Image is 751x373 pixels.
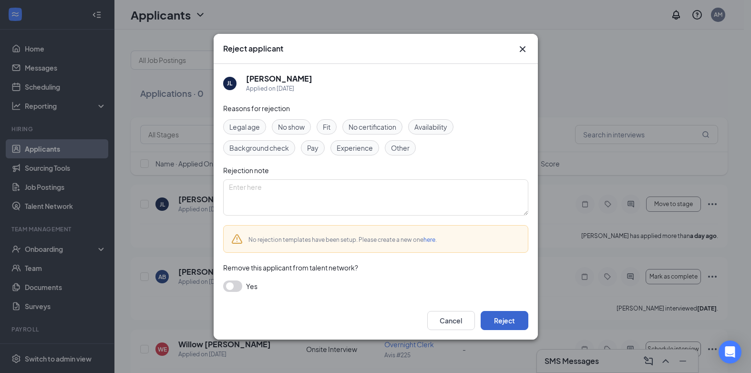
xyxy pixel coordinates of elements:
span: No show [278,122,305,132]
span: Rejection note [223,166,269,175]
span: No rejection templates have been setup. Please create a new one . [248,236,437,243]
span: Reasons for rejection [223,104,290,113]
span: No certification [349,122,396,132]
div: Applied on [DATE] [246,84,312,93]
span: Legal age [229,122,260,132]
span: Background check [229,143,289,153]
span: Fit [323,122,330,132]
span: Experience [337,143,373,153]
span: Other [391,143,410,153]
svg: Cross [517,43,528,55]
span: Yes [246,280,257,292]
div: JL [227,79,232,87]
svg: Warning [231,233,243,245]
button: Cancel [427,311,475,330]
span: Pay [307,143,319,153]
a: here [423,236,435,243]
span: Remove this applicant from talent network? [223,263,358,272]
button: Reject [481,311,528,330]
h3: Reject applicant [223,43,283,54]
div: Open Intercom Messenger [719,341,741,363]
span: Availability [414,122,447,132]
h5: [PERSON_NAME] [246,73,312,84]
button: Close [517,43,528,55]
